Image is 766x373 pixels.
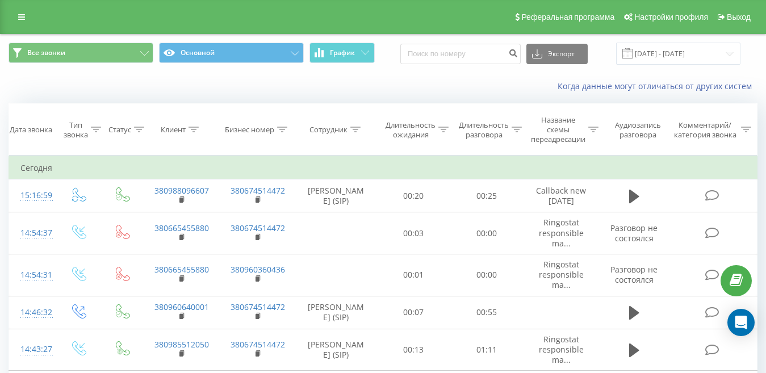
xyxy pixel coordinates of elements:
[64,120,88,140] div: Тип звонка
[386,120,436,140] div: Длительность ожидания
[20,338,44,361] div: 14:43:27
[154,223,209,233] a: 380665455880
[161,125,186,135] div: Клиент
[539,217,584,248] span: Ringostat responsible ma...
[450,329,524,371] td: 01:11
[609,120,667,140] div: Аудиозапись разговора
[634,12,708,22] span: Настройки профиля
[523,179,599,212] td: Callback new [DATE]
[309,43,375,63] button: График
[295,296,377,329] td: [PERSON_NAME] (SIP)
[727,12,751,22] span: Выход
[231,185,285,196] a: 380674514472
[539,259,584,290] span: Ringostat responsible ma...
[231,264,285,275] a: 380960360436
[450,296,524,329] td: 00:55
[295,329,377,371] td: [PERSON_NAME] (SIP)
[377,329,450,371] td: 00:13
[450,212,524,254] td: 00:00
[295,179,377,212] td: [PERSON_NAME] (SIP)
[531,115,585,144] div: Название схемы переадресации
[377,212,450,254] td: 00:03
[459,120,509,140] div: Длительность разговора
[20,222,44,244] div: 14:54:37
[727,309,755,336] div: Open Intercom Messenger
[377,254,450,296] td: 00:01
[610,264,658,285] span: Разговор не состоялся
[526,44,588,64] button: Экспорт
[20,185,44,207] div: 15:16:59
[27,48,65,57] span: Все звонки
[377,296,450,329] td: 00:07
[377,179,450,212] td: 00:20
[154,339,209,350] a: 380985512050
[309,125,348,135] div: Сотрудник
[231,301,285,312] a: 380674514472
[9,157,757,179] td: Сегодня
[9,43,153,63] button: Все звонки
[330,49,355,57] span: График
[231,223,285,233] a: 380674514472
[10,125,52,135] div: Дата звонка
[672,120,738,140] div: Комментарий/категория звонка
[450,179,524,212] td: 00:25
[108,125,131,135] div: Статус
[154,301,209,312] a: 380960640001
[159,43,304,63] button: Основной
[610,223,658,244] span: Разговор не состоялся
[539,334,584,365] span: Ringostat responsible ma...
[400,44,521,64] input: Поиск по номеру
[450,254,524,296] td: 00:00
[231,339,285,350] a: 380674514472
[154,264,209,275] a: 380665455880
[20,264,44,286] div: 14:54:31
[20,301,44,324] div: 14:46:32
[558,81,757,91] a: Когда данные могут отличаться от других систем
[154,185,209,196] a: 380988096607
[225,125,274,135] div: Бизнес номер
[521,12,614,22] span: Реферальная программа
